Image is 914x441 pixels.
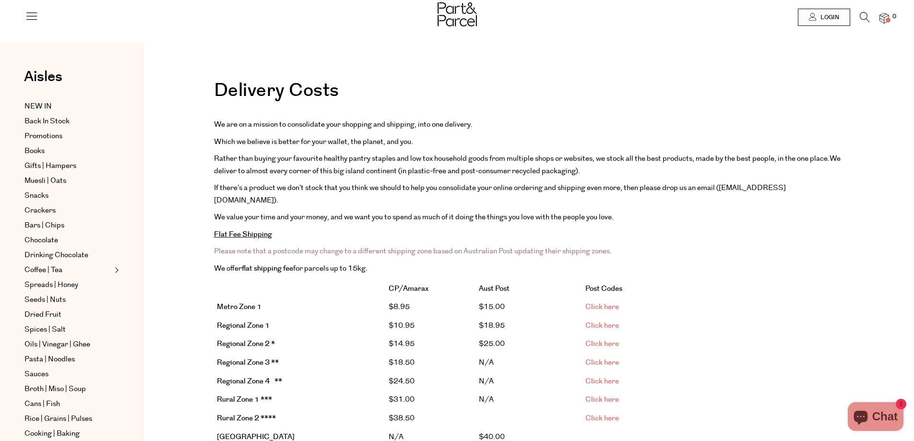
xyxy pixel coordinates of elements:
a: Coffee | Tea [24,264,112,276]
span: Chocolate [24,235,58,246]
a: Click here [585,413,619,423]
span: Books [24,145,45,157]
td: $24.50 [386,372,476,391]
td: $10.95 [386,316,476,335]
span: $38.50 [389,413,415,423]
span: Broth | Miso | Soup [24,383,86,395]
b: Regional Zone 3 ** [217,358,279,368]
span: Snacks [24,190,48,202]
span: Rice | Grains | Pulses [24,413,92,425]
span: 0 [890,12,899,21]
span: Coffee | Tea [24,264,62,276]
a: Pasta | Noodles [24,354,112,365]
a: Cans | Fish [24,398,112,410]
a: Oils | Vinegar | Ghee [24,339,112,350]
span: $18.50 [389,358,415,368]
span: Spices | Salt [24,324,66,335]
span: Spreads | Honey [24,279,78,291]
span: Seeds | Nuts [24,294,66,306]
a: Dried Fruit [24,309,112,321]
strong: Metro Zone 1 [217,302,261,312]
a: Cooking | Baking [24,428,112,440]
b: Regional Zone 1 [217,321,270,331]
a: Click here [585,302,619,312]
a: Click here [585,376,619,386]
a: Click here [585,358,619,368]
strong: Flat Fee Shipping [214,229,272,239]
span: Gifts | Hampers [24,160,76,172]
a: Aisles [24,70,62,94]
span: We are on a mission to consolidate your shopping and shipping, into one delivery. [214,119,473,130]
td: $8.95 [386,298,476,317]
a: Chocolate [24,235,112,246]
span: Pasta | Noodles [24,354,75,365]
a: Promotions [24,131,112,142]
a: Broth | Miso | Soup [24,383,112,395]
a: Books [24,145,112,157]
button: Expand/Collapse Coffee | Tea [112,264,119,276]
td: $25.00 [476,335,582,354]
span: Bars | Chips [24,220,64,231]
strong: Aust Post [479,284,510,294]
strong: flat shipping fee [242,263,293,274]
span: Drinking Chocolate [24,250,88,261]
span: Promotions [24,131,62,142]
td: N/A [476,354,582,372]
span: Please note that a postcode may change to a different shipping zone based on Australian Post upda... [214,246,612,256]
b: Regional Zone 4 ** [217,376,282,386]
a: Crackers [24,205,112,216]
a: Click here [585,339,619,349]
a: Spreads | Honey [24,279,112,291]
a: Drinking Chocolate [24,250,112,261]
a: NEW IN [24,101,112,112]
span: Oils | Vinegar | Ghee [24,339,90,350]
td: N/A [476,372,582,391]
a: Click here [585,394,619,405]
span: Which we believe is better for your wallet, the planet, and you. [214,137,413,147]
span: Login [818,13,839,22]
span: Sauces [24,369,48,380]
span: If there’s a product we don’t stock that you think we should to help you consolidate your online ... [214,183,786,205]
a: Back In Stock [24,116,112,127]
span: Aisles [24,66,62,87]
td: $14.95 [386,335,476,354]
span: Rather than buying your favourite healthy pantry staples and low tox household goods from multipl... [214,154,830,164]
span: Crackers [24,205,56,216]
a: Click here [585,321,619,331]
span: Dried Fruit [24,309,61,321]
img: Part&Parcel [438,2,477,26]
a: Login [798,9,850,26]
td: $18.95 [476,316,582,335]
td: N/A [476,391,582,409]
p: We deliver to almost every corner of this big island continent (in plastic-free and post-consumer... [214,153,844,177]
span: We offer for parcels up to 15kg. [214,263,368,274]
a: Sauces [24,369,112,380]
span: Muesli | Oats [24,175,66,187]
span: $31.00 [389,394,415,405]
span: Back In Stock [24,116,70,127]
span: Cans | Fish [24,398,60,410]
a: Spices | Salt [24,324,112,335]
td: $15.00 [476,298,582,317]
a: Bars | Chips [24,220,112,231]
strong: Post Codes [585,284,622,294]
strong: Rural Zone 1 *** [217,394,272,405]
span: NEW IN [24,101,52,112]
a: Seeds | Nuts [24,294,112,306]
a: Gifts | Hampers [24,160,112,172]
span: We value your time and your money, and we want you to spend as much of it doing the things you lo... [214,212,614,222]
b: Regional Zone 2 * [217,339,275,349]
inbox-online-store-chat: Shopify online store chat [845,402,906,433]
a: Rice | Grains | Pulses [24,413,112,425]
a: Muesli | Oats [24,175,112,187]
h1: Delivery Costs [214,82,844,109]
span: Cooking | Baking [24,428,80,440]
strong: CP/Amarax [389,284,428,294]
a: 0 [879,13,889,23]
